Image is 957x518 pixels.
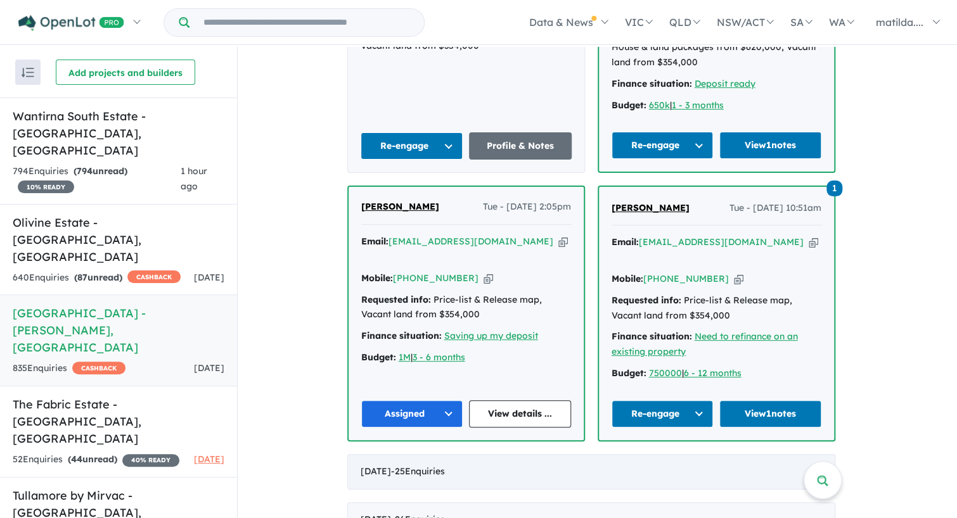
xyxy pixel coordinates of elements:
[734,272,743,286] button: Copy
[361,351,396,363] strong: Budget:
[612,78,692,89] strong: Finance situation:
[809,236,818,249] button: Copy
[74,165,127,177] strong: ( unread)
[612,331,692,342] strong: Finance situation:
[77,272,87,283] span: 87
[649,99,670,111] a: 650k
[649,367,682,379] a: 750000
[22,68,34,77] img: sort.svg
[612,98,821,113] div: |
[729,201,821,216] span: Tue - [DATE] 10:51am
[194,362,224,374] span: [DATE]
[122,454,179,467] span: 40 % READY
[361,400,463,427] button: Assigned
[643,273,729,284] a: [PHONE_NUMBER]
[484,272,493,285] button: Copy
[77,165,93,177] span: 794
[826,180,842,196] span: 1
[361,201,439,212] span: [PERSON_NAME]
[558,235,568,248] button: Copy
[612,236,639,248] strong: Email:
[56,60,195,85] button: Add projects and builders
[391,465,445,477] span: - 25 Enquir ies
[72,362,125,374] span: CASHBACK
[68,453,117,465] strong: ( unread)
[612,132,714,159] button: Re-engage
[13,164,181,194] div: 794 Enquir ies
[361,272,393,284] strong: Mobile:
[612,294,681,306] strong: Requested info:
[361,294,431,305] strong: Requested info:
[192,9,421,36] input: Try estate name, suburb, builder or developer
[684,367,742,379] a: 6 - 12 months
[389,236,553,247] a: [EMAIL_ADDRESS][DOMAIN_NAME]
[194,272,224,283] span: [DATE]
[181,165,207,192] span: 1 hour ago
[672,99,724,111] a: 1 - 3 months
[393,272,478,284] a: [PHONE_NUMBER]
[612,201,690,216] a: [PERSON_NAME]
[469,400,571,427] a: View details ...
[18,15,124,31] img: Openlot PRO Logo White
[612,202,690,213] span: [PERSON_NAME]
[612,400,714,427] button: Re-engage
[639,236,804,248] a: [EMAIL_ADDRESS][DOMAIN_NAME]
[13,214,224,265] h5: Olivine Estate - [GEOGRAPHIC_DATA] , [GEOGRAPHIC_DATA]
[361,199,439,215] a: [PERSON_NAME]
[13,270,181,286] div: 640 Enquir ies
[612,25,821,70] div: Price-list & Release map, House & land packages from $620,000, Vacant land from $354,000
[612,293,821,324] div: Price-list & Release map, Vacant land from $354,000
[194,453,224,465] span: [DATE]
[612,367,646,379] strong: Budget:
[13,361,125,376] div: 835 Enquir ies
[361,350,571,365] div: |
[18,180,74,193] span: 10 % READY
[612,331,798,357] a: Need to refinance on an existing property
[13,452,179,467] div: 52 Enquir ies
[127,270,181,283] span: CASHBACK
[361,293,571,323] div: Price-list & Release map, Vacant land from $354,000
[719,132,821,159] a: View1notes
[444,330,538,341] a: Saving up my deposit
[826,179,842,196] a: 1
[469,132,572,160] a: Profile & Notes
[71,453,82,465] span: 44
[483,199,571,215] span: Tue - [DATE] 2:05pm
[13,396,224,447] h5: The Fabric Estate - [GEOGRAPHIC_DATA] , [GEOGRAPHIC_DATA]
[13,108,224,159] h5: Wantirna South Estate - [GEOGRAPHIC_DATA] , [GEOGRAPHIC_DATA]
[719,400,821,427] a: View1notes
[399,351,411,363] a: 1M
[695,78,755,89] a: Deposit ready
[612,99,646,111] strong: Budget:
[413,351,465,363] a: 3 - 6 months
[612,366,821,381] div: |
[13,305,224,356] h5: [GEOGRAPHIC_DATA] - [PERSON_NAME] , [GEOGRAPHIC_DATA]
[612,273,643,284] strong: Mobile:
[361,132,463,160] button: Re-engage
[361,236,389,247] strong: Email:
[74,272,122,283] strong: ( unread)
[361,330,442,341] strong: Finance situation:
[347,454,835,490] div: [DATE]
[876,16,923,28] span: matilda....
